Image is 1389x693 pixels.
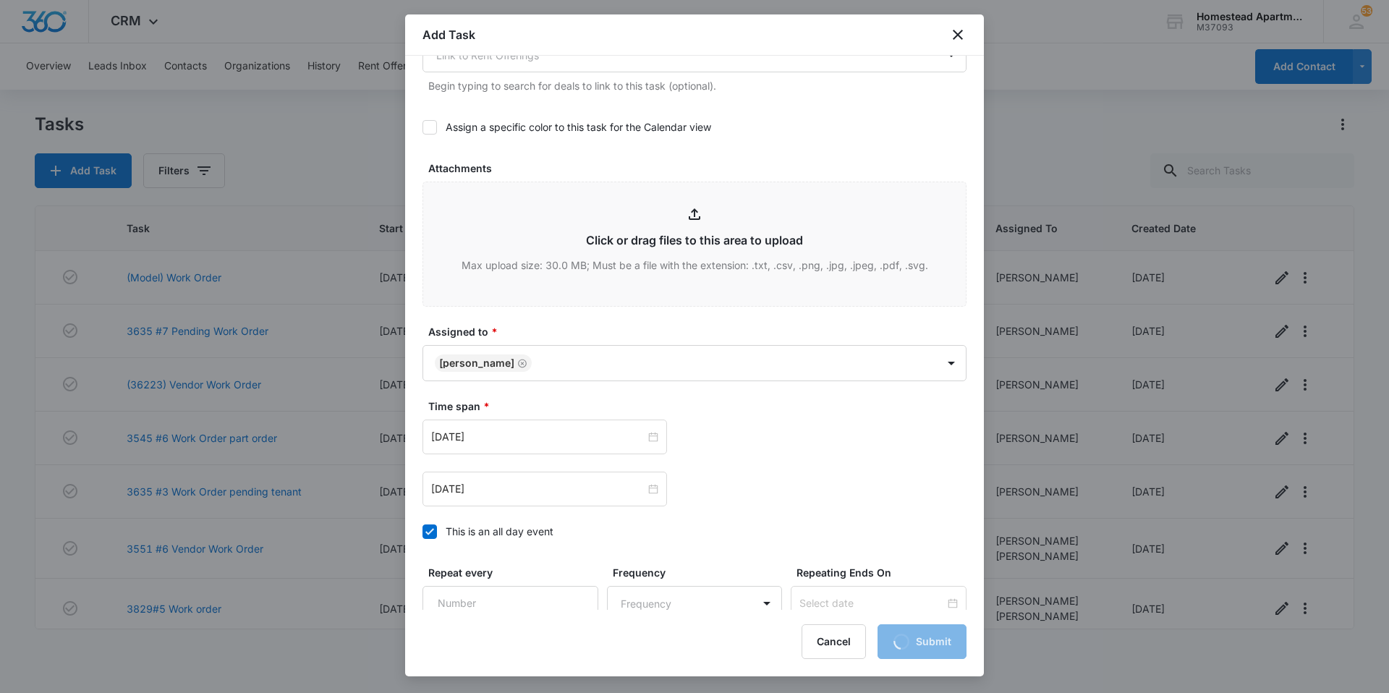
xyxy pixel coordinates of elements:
input: Number [422,586,598,621]
div: [PERSON_NAME] [439,358,514,368]
p: Begin typing to search for deals to link to this task (optional). [428,78,967,93]
button: Cancel [802,624,866,659]
label: Repeat every [428,565,604,580]
label: Attachments [428,161,972,176]
div: Remove Richard Delong [514,358,527,368]
input: Sep 12, 2025 [431,429,645,445]
h1: Add Task [422,26,475,43]
label: Frequency [613,565,789,580]
label: Assigned to [428,324,972,339]
input: Sep 15, 2025 [431,481,645,497]
button: close [949,26,967,43]
label: Repeating Ends On [797,565,972,580]
input: Select date [799,595,945,611]
label: Time span [428,399,972,414]
label: Assign a specific color to this task for the Calendar view [422,119,967,135]
div: This is an all day event [446,524,553,539]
